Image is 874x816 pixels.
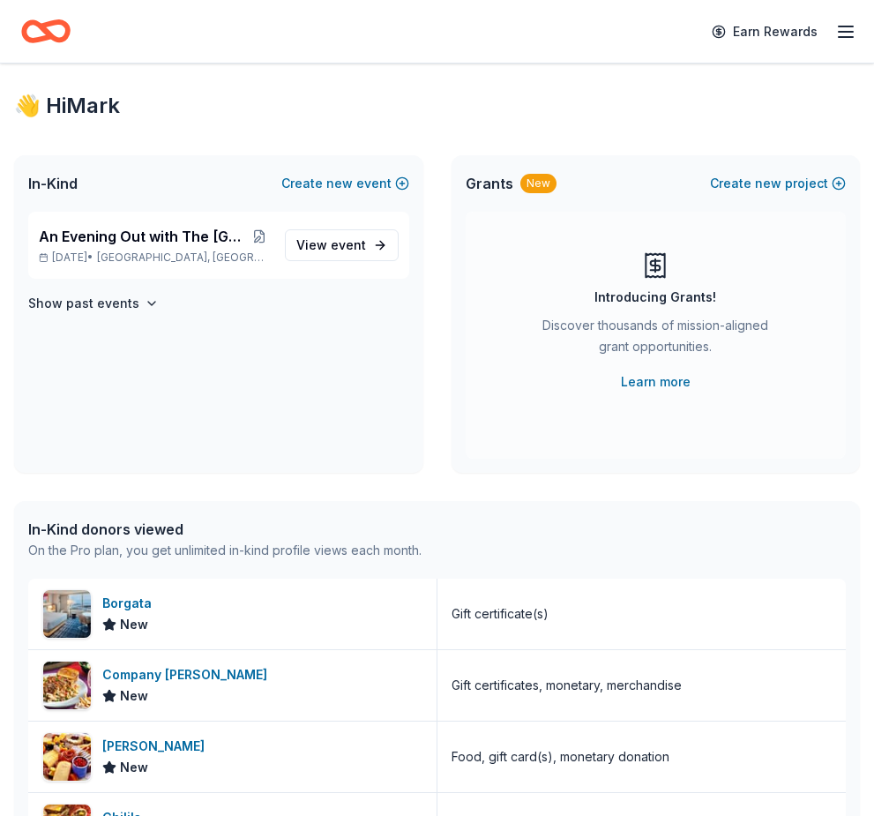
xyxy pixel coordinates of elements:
div: On the Pro plan, you get unlimited in-kind profile views each month. [28,540,422,561]
span: In-Kind [28,173,78,194]
div: Company [PERSON_NAME] [102,664,274,685]
div: Borgata [102,593,159,614]
div: [PERSON_NAME] [102,736,212,757]
div: Gift certificates, monetary, merchandise [452,675,682,696]
span: event [331,237,366,252]
span: An Evening Out with The [GEOGRAPHIC_DATA] [39,226,248,247]
img: Image for Borgata [43,590,91,638]
button: Createnewproject [710,173,846,194]
div: Food, gift card(s), monetary donation [452,746,669,767]
span: Grants [466,173,513,194]
img: Image for Fritz's [43,733,91,781]
div: Discover thousands of mission-aligned grant opportunities. [536,315,776,364]
span: New [120,757,148,778]
span: New [120,685,148,707]
button: Createnewevent [281,173,409,194]
div: New [520,174,557,193]
a: Learn more [621,371,691,393]
a: View event [285,229,399,261]
div: Introducing Grants! [594,287,716,308]
img: Image for Company Brinker [43,662,91,709]
span: [GEOGRAPHIC_DATA], [GEOGRAPHIC_DATA] [97,251,271,265]
div: 👋 Hi Mark [14,92,860,120]
h4: Show past events [28,293,139,314]
div: Gift certificate(s) [452,603,549,625]
div: In-Kind donors viewed [28,519,422,540]
a: Home [21,11,71,52]
span: new [755,173,781,194]
span: View [296,235,366,256]
span: new [326,173,353,194]
p: [DATE] • [39,251,271,265]
a: Earn Rewards [701,16,828,48]
span: New [120,614,148,635]
button: Show past events [28,293,159,314]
